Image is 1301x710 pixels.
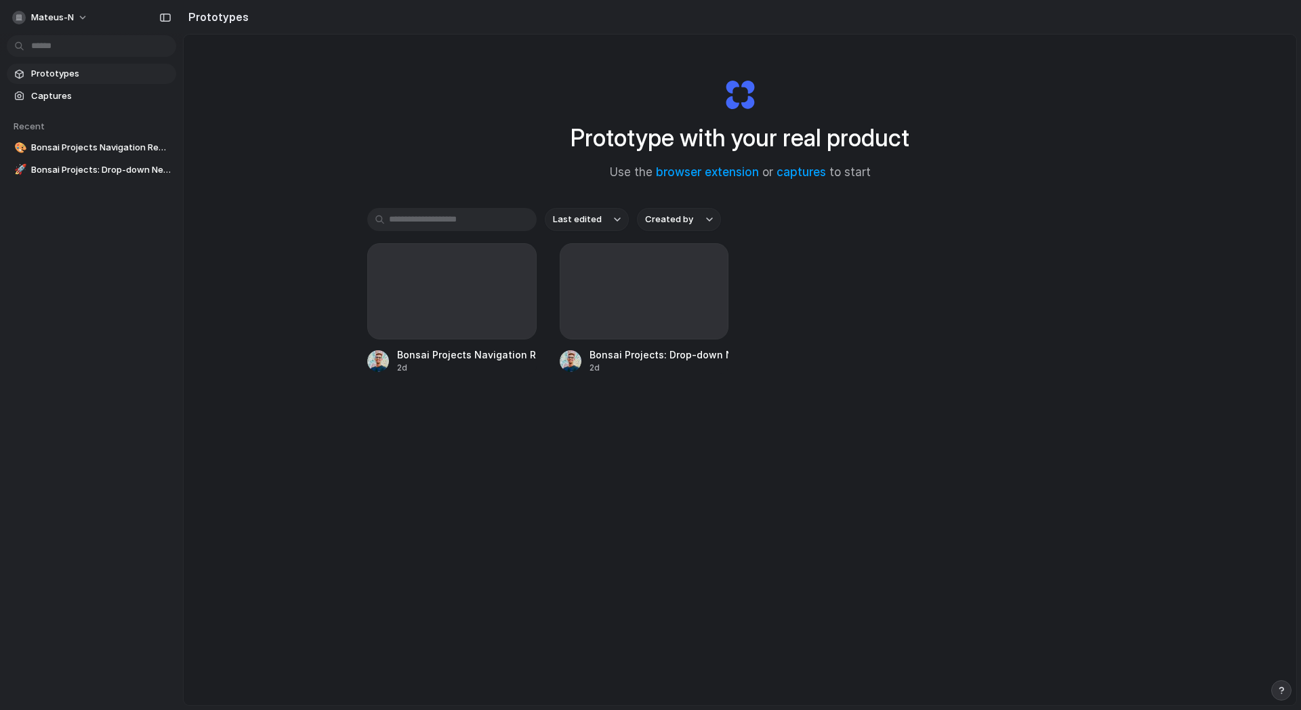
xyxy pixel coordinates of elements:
span: Created by [645,213,693,226]
a: 🎨Bonsai Projects Navigation Redesign [7,138,176,158]
div: Bonsai Projects Navigation Redesign [397,348,537,362]
span: Prototypes [31,67,171,81]
button: 🚀 [12,163,26,177]
div: Bonsai Projects: Drop-down New Project Button [590,348,729,362]
span: Use the or to start [610,164,871,182]
button: Last edited [545,208,629,231]
h2: Prototypes [183,9,249,25]
div: 2d [397,362,537,374]
a: Bonsai Projects Navigation Redesign2d [367,243,537,374]
span: Bonsai Projects: Drop-down New Project Button [31,163,171,177]
div: 2d [590,362,729,374]
a: Bonsai Projects: Drop-down New Project Button2d [560,243,729,374]
span: Bonsai Projects Navigation Redesign [31,141,171,154]
a: 🚀Bonsai Projects: Drop-down New Project Button [7,160,176,180]
a: Captures [7,86,176,106]
button: mateus-n [7,7,95,28]
div: 🎨 [14,140,24,156]
span: mateus-n [31,11,74,24]
a: captures [777,165,826,179]
div: 🚀 [14,162,24,177]
a: Prototypes [7,64,176,84]
span: Recent [14,121,45,131]
button: 🎨 [12,141,26,154]
span: Last edited [553,213,602,226]
h1: Prototype with your real product [571,120,909,156]
a: browser extension [656,165,759,179]
button: Created by [637,208,721,231]
span: Captures [31,89,171,103]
